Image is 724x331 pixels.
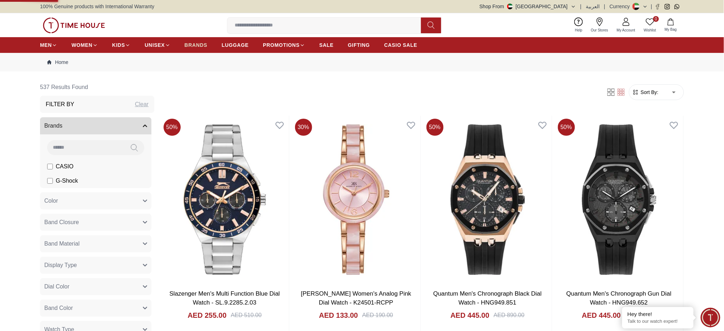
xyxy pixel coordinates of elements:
[348,39,370,51] a: GIFTING
[362,311,393,320] div: AED 190.00
[47,164,53,169] input: CASIO
[40,3,154,10] span: 100% Genuine products with International Warranty
[40,300,151,317] button: Band Color
[640,16,660,34] a: 0Wishlist
[701,308,720,327] div: Chat Widget
[641,28,659,33] span: Wishlist
[580,3,582,10] span: |
[632,89,659,96] button: Sort By:
[40,214,151,231] button: Band Closure
[263,41,300,49] span: PROMOTIONS
[188,310,226,320] h4: AED 255.00
[40,39,57,51] a: MEN
[660,17,681,34] button: My Bag
[507,4,513,9] img: United Arab Emirates
[231,311,261,320] div: AED 510.00
[222,39,249,51] a: LUGGAGE
[44,304,73,312] span: Band Color
[586,3,600,10] button: العربية
[135,100,149,109] div: Clear
[44,197,58,205] span: Color
[40,41,52,49] span: MEN
[47,178,53,184] input: G-Shock
[56,177,78,185] span: G-Shock
[40,117,151,134] button: Brands
[384,39,418,51] a: CASIO SALE
[655,4,660,9] a: Facebook
[145,41,165,49] span: UNISEX
[319,310,358,320] h4: AED 133.00
[46,100,74,109] h3: Filter By
[222,41,249,49] span: LUGGAGE
[169,290,280,306] a: Slazenger Men's Multi Function Blue Dial Watch - SL.9.2285.2.03
[44,282,69,291] span: Dial Color
[40,235,151,252] button: Band Material
[44,239,80,248] span: Band Material
[319,39,334,51] a: SALE
[558,119,575,136] span: 50 %
[112,39,130,51] a: KIDS
[494,311,524,320] div: AED 890.00
[185,39,208,51] a: BRANDS
[653,16,659,22] span: 0
[572,28,585,33] span: Help
[145,39,170,51] a: UNISEX
[40,278,151,295] button: Dial Color
[384,41,418,49] span: CASIO SALE
[44,122,63,130] span: Brands
[292,116,420,283] img: Kenneth Scott Women's Analog Pink Dial Watch - K24501-RCPP
[628,318,688,325] p: Talk to our watch expert!
[639,89,659,96] span: Sort By:
[40,79,154,96] h6: 537 Results Found
[662,27,680,32] span: My Bag
[582,310,621,320] h4: AED 445.00
[480,3,576,10] button: Shop From[GEOGRAPHIC_DATA]
[56,162,74,171] span: CASIO
[112,41,125,49] span: KIDS
[40,192,151,209] button: Color
[40,257,151,274] button: Display Type
[40,53,684,71] nav: Breadcrumb
[610,3,633,10] div: Currency
[185,41,208,49] span: BRANDS
[47,59,68,66] a: Home
[424,116,552,283] img: Quantum Men's Chronograph Black Dial Watch - HNG949.851
[628,311,688,318] div: Hey there!
[651,3,652,10] span: |
[571,16,587,34] a: Help
[433,290,542,306] a: Quantum Men's Chronograph Black Dial Watch - HNG949.851
[674,4,680,9] a: Whatsapp
[614,28,638,33] span: My Account
[43,18,105,33] img: ...
[566,290,671,306] a: Quantum Men's Chronograph Gun Dial Watch - HNG949.652
[263,39,305,51] a: PROMOTIONS
[295,119,312,136] span: 30 %
[164,119,181,136] span: 50 %
[665,4,670,9] a: Instagram
[71,41,93,49] span: WOMEN
[426,119,444,136] span: 50 %
[301,290,411,306] a: [PERSON_NAME] Women's Analog Pink Dial Watch - K24501-RCPP
[44,261,77,270] span: Display Type
[348,41,370,49] span: GIFTING
[555,116,683,283] img: Quantum Men's Chronograph Gun Dial Watch - HNG949.652
[44,218,79,227] span: Band Closure
[604,3,605,10] span: |
[161,116,289,283] img: Slazenger Men's Multi Function Blue Dial Watch - SL.9.2285.2.03
[588,28,611,33] span: Our Stores
[450,310,489,320] h4: AED 445.00
[319,41,334,49] span: SALE
[587,16,613,34] a: Our Stores
[71,39,98,51] a: WOMEN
